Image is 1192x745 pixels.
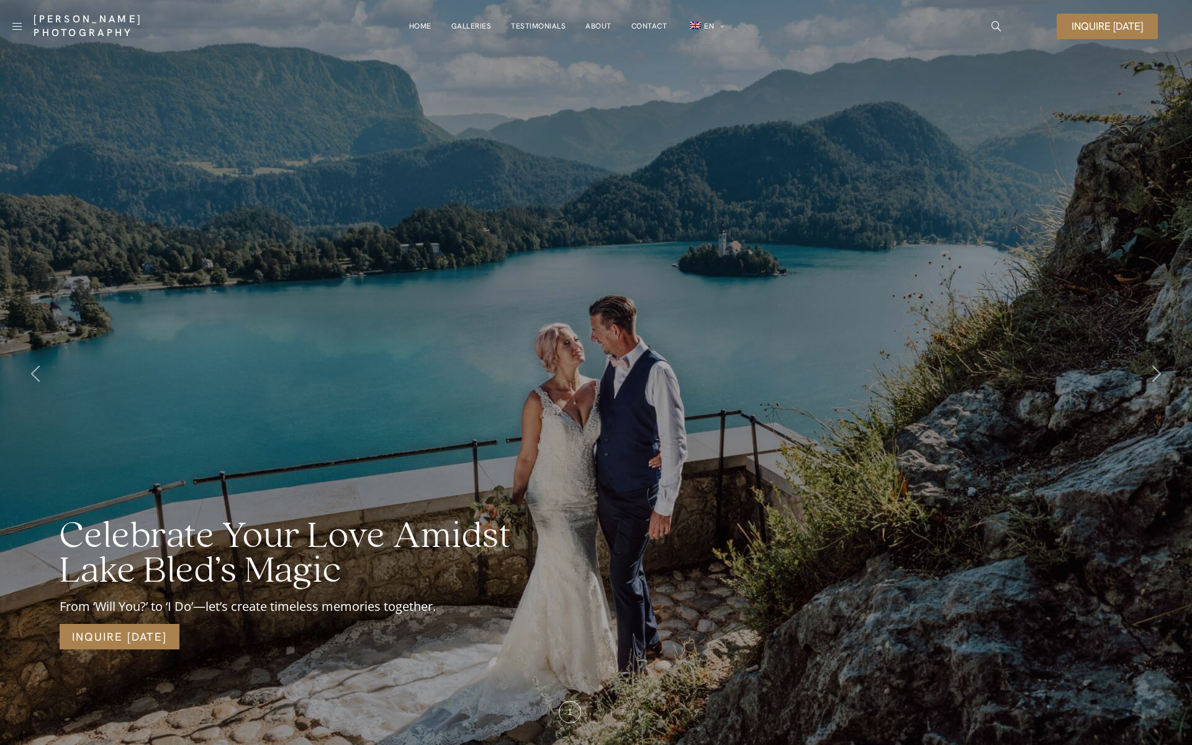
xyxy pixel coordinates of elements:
a: [PERSON_NAME] Photography [34,12,236,40]
h2: Celebrate Your Love Amidst Lake Bled’s Magic [60,520,513,589]
a: Testimonials [511,14,566,38]
a: en_GBEN [687,14,725,39]
span: 1 [567,708,572,716]
a: Inquire [DATE] [1057,14,1158,39]
span: Inquire [DATE] [1072,21,1143,32]
div: From ‘Will You?’ to ‘I Do’—let’s create timeless memories together. [60,598,513,615]
a: Galleries [451,14,492,38]
a: Contact [631,14,667,38]
span: EN [704,21,714,31]
a: Home [409,14,431,38]
span: 3 [620,708,624,716]
span: 2 [594,708,598,716]
img: EN [690,22,701,29]
a: icon-magnifying-glass34 [985,15,1008,37]
a: Inquire [DATE] [60,624,179,649]
a: About [585,14,612,38]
